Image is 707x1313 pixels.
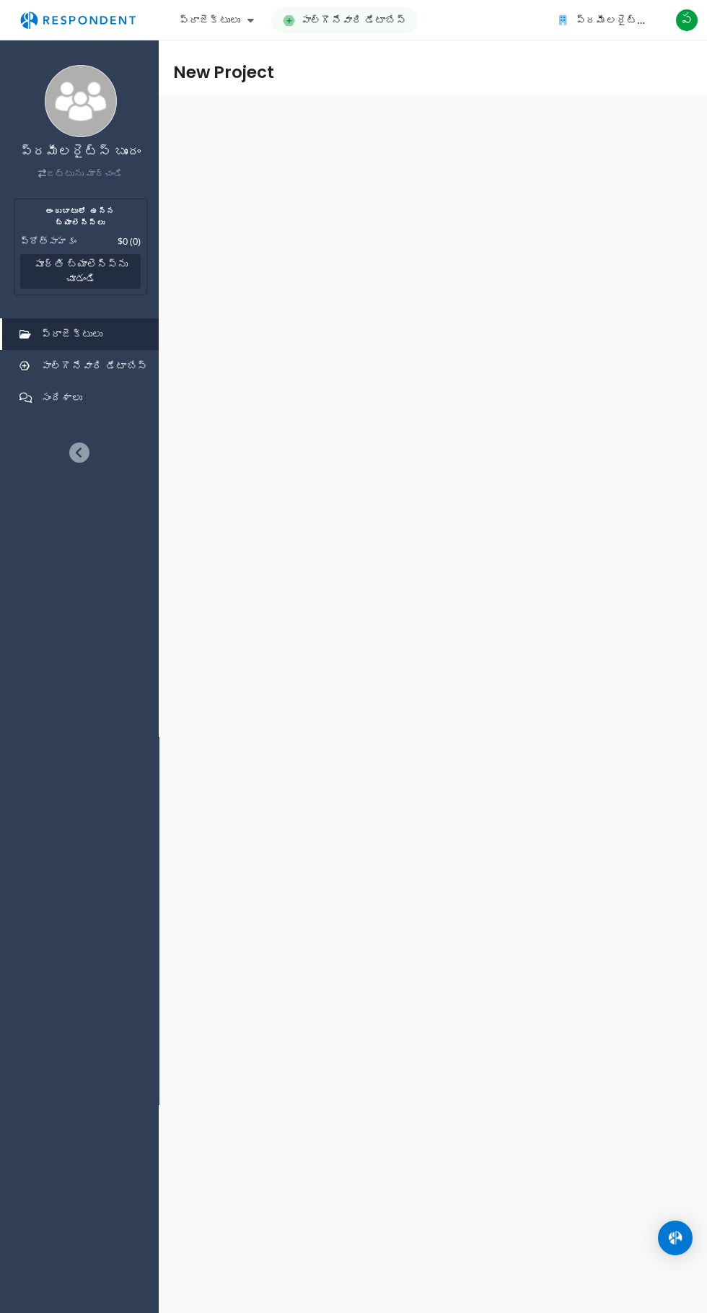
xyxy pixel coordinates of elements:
font: జట్టును మార్చండి [46,167,123,180]
section: బ్యాలెన్స్ సారాంశం [14,199,147,295]
a: పాల్గొనేవారి డేటాబేస్ [271,7,418,33]
font: పాల్గొనేవారి డేటాబేస్ [301,13,406,27]
font: $0 (0) [118,235,141,248]
img: respondent-logo.png [12,6,144,34]
a: జట్టును మార్చండి [38,167,123,180]
font: ప్రమీలరైట్స్ బృందం [576,13,670,27]
font: అందుబాటులో ఉన్న బ్యాలెన్స్‌లు [45,206,115,227]
font: ప్రాజెక్టులు [179,13,240,27]
font: సందేశాలు [41,391,82,404]
font: ప్రమీలరైట్స్ బృందం [20,142,141,160]
button: పూర్తి బ్యాలెన్స్‌ను చూడండి [20,254,141,289]
button: ప [672,7,701,33]
img: team_avatar_256.png [45,65,117,137]
font: పాల్గొనేవారి డేటాబేస్ [41,359,148,372]
font: పూర్తి బ్యాలెన్స్‌ను చూడండి [34,257,128,285]
font: ప్రోత్సాహకం [20,235,76,248]
h1: New Project [173,63,693,83]
font: ప [680,10,693,30]
button: ప్రమీలరైట్స్ బృందం [548,7,667,33]
font: ప్రాజెక్టులు [41,327,103,341]
div: ఇంటర్‌కామ్ మెసెంజర్‌ను తెరవండి [658,1221,693,1255]
button: ప్రాజెక్టులు [167,7,265,33]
